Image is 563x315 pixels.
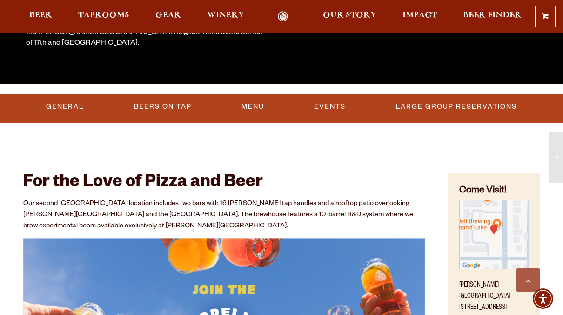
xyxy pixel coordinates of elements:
img: Small thumbnail of location on map [459,200,529,269]
h2: For the Love of Pizza and Beer [23,173,425,194]
a: Winery [201,11,250,22]
div: Accessibility Menu [533,288,553,309]
a: Beer [23,11,58,22]
p: Our second [GEOGRAPHIC_DATA] location includes two bars with 16 [PERSON_NAME] tap handles and a r... [23,199,425,232]
a: Taprooms [72,11,135,22]
a: Scroll to top [516,268,540,292]
a: Odell Home [265,11,300,22]
a: Gear [149,11,187,22]
a: Menu [238,96,268,117]
span: Beer Finder [463,12,522,19]
div: Come visit our 10-barrel pilot brewhouse, taproom and pizza kitchen in the [PERSON_NAME][GEOGRAPH... [26,17,264,49]
a: General [42,96,87,117]
a: Impact [396,11,443,22]
span: Beer [29,12,52,19]
a: Beers On Tap [130,96,195,117]
span: Gear [155,12,181,19]
span: Our Story [323,12,376,19]
span: Taprooms [78,12,129,19]
a: Our Story [317,11,382,22]
a: Events [310,96,349,117]
span: Winery [207,12,244,19]
h4: Come Visit! [459,185,529,198]
a: Find on Google Maps (opens in a new window) [459,200,529,274]
a: Large Group Reservations [392,96,521,117]
span: Impact [402,12,437,19]
a: Beer Finder [457,11,528,22]
p: [PERSON_NAME][GEOGRAPHIC_DATA] [STREET_ADDRESS] [459,274,529,314]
